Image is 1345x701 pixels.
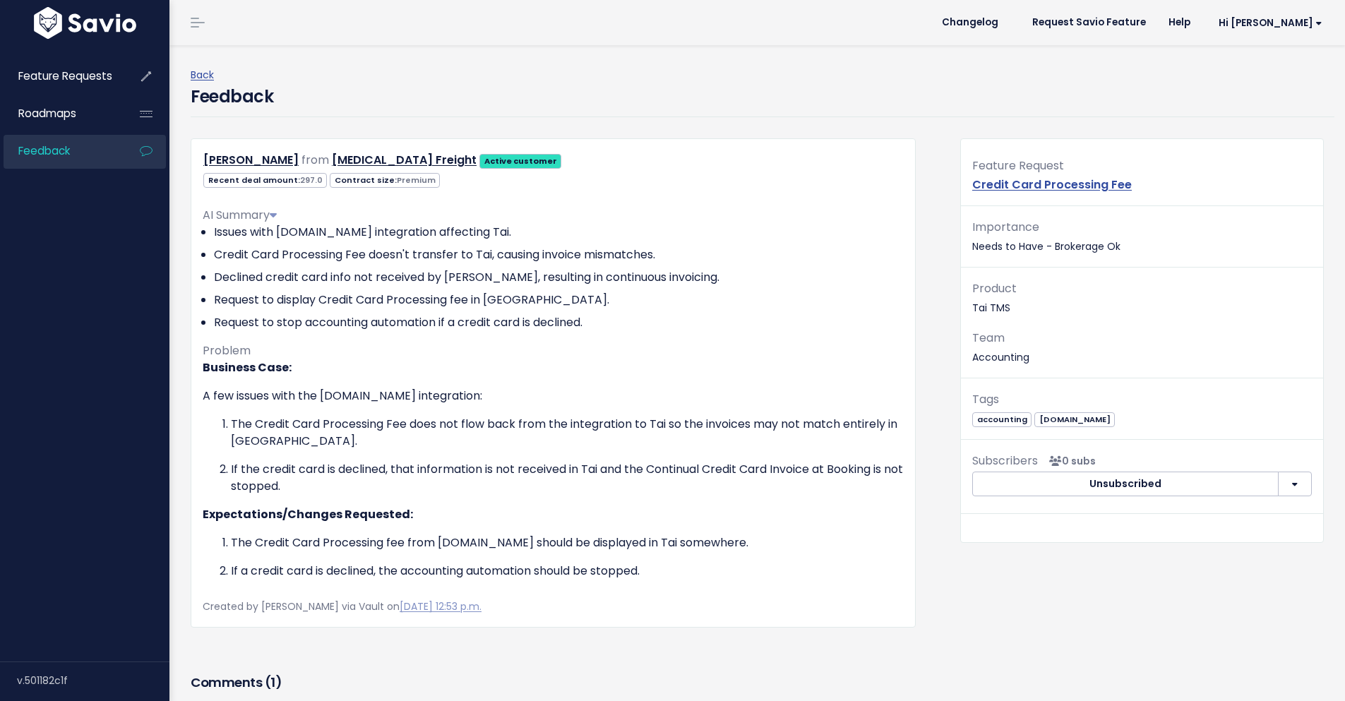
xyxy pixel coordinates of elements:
[214,292,904,308] li: Request to display Credit Card Processing fee in [GEOGRAPHIC_DATA].
[231,461,904,495] p: If the credit card is declined, that information is not received in Tai and the Continual Credit ...
[214,246,904,263] li: Credit Card Processing Fee doesn't transfer to Tai, causing invoice mismatches.
[397,174,436,186] span: Premium
[972,453,1038,469] span: Subscribers
[972,472,1279,497] button: Unsubscribed
[972,157,1064,174] span: Feature Request
[4,60,117,92] a: Feature Requests
[1219,18,1322,28] span: Hi [PERSON_NAME]
[972,280,1017,296] span: Product
[332,152,477,168] a: [MEDICAL_DATA] Freight
[300,174,323,186] span: 297.0
[1034,412,1115,427] span: [DOMAIN_NAME]
[203,342,251,359] span: Problem
[972,279,1312,317] p: Tai TMS
[214,224,904,241] li: Issues with [DOMAIN_NAME] integration affecting Tai.
[203,599,482,613] span: Created by [PERSON_NAME] via Vault on
[972,412,1032,427] span: accounting
[231,416,904,450] p: The Credit Card Processing Fee does not flow back from the integration to Tai so the invoices may...
[191,84,273,109] h4: Feedback
[203,173,327,188] span: Recent deal amount:
[4,135,117,167] a: Feedback
[1202,12,1334,34] a: Hi [PERSON_NAME]
[270,673,275,691] span: 1
[301,152,329,168] span: from
[203,359,292,376] strong: Business Case:
[972,328,1312,366] p: Accounting
[972,217,1312,256] p: Needs to Have - Brokerage Ok
[972,330,1005,346] span: Team
[231,534,904,551] p: The Credit Card Processing fee from [DOMAIN_NAME] should be displayed in Tai somewhere.
[1157,12,1202,33] a: Help
[203,207,277,223] span: AI Summary
[30,7,140,39] img: logo-white.9d6f32f41409.svg
[330,173,440,188] span: Contract size:
[203,152,299,168] a: [PERSON_NAME]
[191,673,916,693] h3: Comments ( )
[972,176,1132,193] a: Credit Card Processing Fee
[972,219,1039,235] span: Importance
[1021,12,1157,33] a: Request Savio Feature
[18,106,76,121] span: Roadmaps
[972,391,999,407] span: Tags
[484,155,557,167] strong: Active customer
[231,563,904,580] p: If a credit card is declined, the accounting automation should be stopped.
[1034,412,1115,426] a: [DOMAIN_NAME]
[942,18,998,28] span: Changelog
[18,143,70,158] span: Feedback
[203,506,413,522] strong: Expectations/Changes Requested:
[1044,454,1096,468] span: <p><strong>Subscribers</strong><br><br> No subscribers yet<br> </p>
[203,388,904,405] p: A few issues with the [DOMAIN_NAME] integration:
[214,314,904,331] li: Request to stop accounting automation if a credit card is declined.
[972,412,1032,426] a: accounting
[400,599,482,613] a: [DATE] 12:53 p.m.
[191,68,214,82] a: Back
[18,68,112,83] span: Feature Requests
[214,269,904,286] li: Declined credit card info not received by [PERSON_NAME], resulting in continuous invoicing.
[17,662,169,699] div: v.501182c1f
[4,97,117,130] a: Roadmaps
